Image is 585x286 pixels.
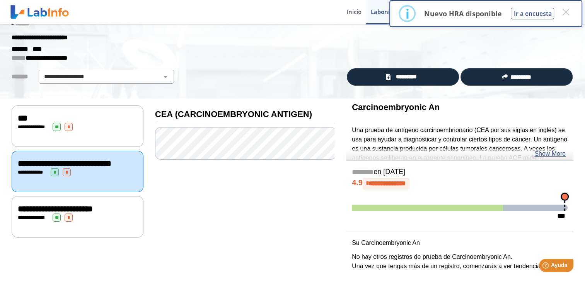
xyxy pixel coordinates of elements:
[352,126,568,181] p: Una prueba de antígeno carcinoembrionario (CEA por sus siglas en inglés) se usa para ayudar a dia...
[352,102,440,112] b: Carcinoembryonic An
[352,252,568,271] p: No hay otros registros de prueba de Carcinoembryonic An. Una vez que tengas más de un registro, c...
[516,256,576,277] iframe: Help widget launcher
[559,5,573,19] button: Close this dialog
[424,9,501,18] p: Nuevo HRA disponible
[352,178,568,190] h4: 4.9
[405,7,409,21] div: i
[155,109,312,119] b: CEA (CARCINOEMBRYONIC ANTIGEN)
[534,149,566,159] a: Show More
[511,8,554,19] button: Ir a encuesta
[352,168,568,177] h5: en [DATE]
[352,238,568,248] p: Su Carcinoembryonic An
